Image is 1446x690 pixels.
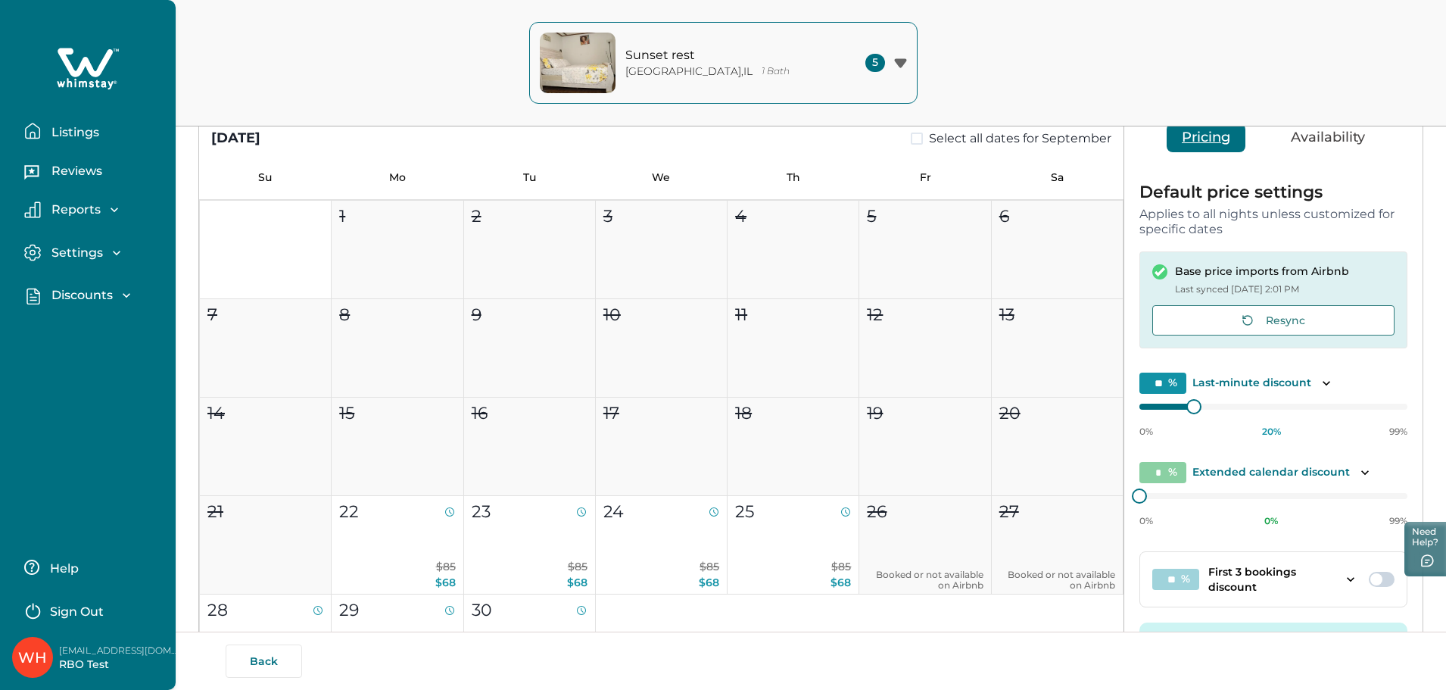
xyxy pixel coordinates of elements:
[1317,374,1335,392] button: Toggle description
[1139,515,1153,527] p: 0%
[47,125,99,140] p: Listings
[339,499,359,524] p: 22
[47,288,113,303] p: Discounts
[199,171,331,184] p: Su
[45,561,79,576] p: Help
[472,499,491,524] p: 23
[999,499,1019,524] p: 27
[1276,123,1380,152] button: Availability
[436,560,456,573] span: $85
[226,645,302,678] button: Back
[47,164,102,179] p: Reviews
[859,171,991,184] p: Fr
[1192,376,1311,391] p: Last-minute discount
[59,657,180,673] p: RBO Test
[625,48,830,63] p: Sunset rest
[529,22,918,104] button: property-coverSunset rest[GEOGRAPHIC_DATA],IL1 Bath5
[999,570,1115,591] p: Booked or not available on Airbnb
[1167,123,1245,152] button: Pricing
[24,116,164,146] button: Listings
[18,639,47,676] div: Whimstay Host
[463,171,595,184] p: Tu
[24,201,164,218] button: Reports
[331,171,463,184] p: Mo
[339,598,359,623] p: 29
[1139,184,1407,201] p: Default price settings
[728,496,859,595] button: 25$85$68
[1389,426,1407,438] p: 99%
[929,130,1111,148] span: Select all dates for September
[728,171,859,184] p: Th
[603,499,624,524] p: 24
[699,576,719,589] span: $68
[867,570,983,591] p: Booked or not available on Airbnb
[207,598,228,623] p: 28
[1264,515,1278,527] p: 0 %
[24,244,164,261] button: Settings
[992,171,1123,184] p: Sa
[867,499,887,524] p: 26
[24,158,164,189] button: Reviews
[1338,567,1363,592] button: Toggle dropdown
[1356,464,1374,482] button: Toggle description
[332,496,463,595] button: 22$85$68
[1175,282,1349,297] p: Last synced [DATE] 2:01 PM
[540,33,615,93] img: property-cover
[1139,207,1407,236] p: Applies to all nights unless customized for specific dates
[59,643,180,658] p: [EMAIL_ADDRESS][DOMAIN_NAME]
[1139,426,1153,438] p: 0%
[1152,305,1395,336] button: Resync
[859,496,991,595] button: 26Booked or not available on Airbnb
[1262,426,1281,438] p: 20 %
[1139,623,1407,653] button: Preview pricing
[47,202,101,217] p: Reports
[1208,564,1335,595] p: First 3 bookings discount
[24,287,164,304] button: Discounts
[992,496,1123,595] button: 27Booked or not available on Airbnb
[831,560,851,573] span: $85
[464,496,596,595] button: 23$85$68
[435,576,456,589] span: $68
[1389,515,1407,527] p: 99%
[735,499,754,524] p: 25
[831,576,851,589] span: $68
[595,171,727,184] p: We
[50,604,104,620] p: Sign Out
[1192,465,1350,480] p: Extended calendar discount
[568,560,587,573] span: $85
[596,496,728,595] button: 24$85$68
[567,576,587,589] span: $68
[211,128,260,148] div: [DATE]
[625,65,753,78] p: [GEOGRAPHIC_DATA] , IL
[47,245,103,261] p: Settings
[472,598,492,623] p: 30
[865,54,885,72] span: 5
[700,560,719,573] span: $85
[24,595,158,625] button: Sign Out
[1175,264,1349,279] p: Base price imports from Airbnb
[762,66,790,77] p: 1 Bath
[24,552,158,582] button: Help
